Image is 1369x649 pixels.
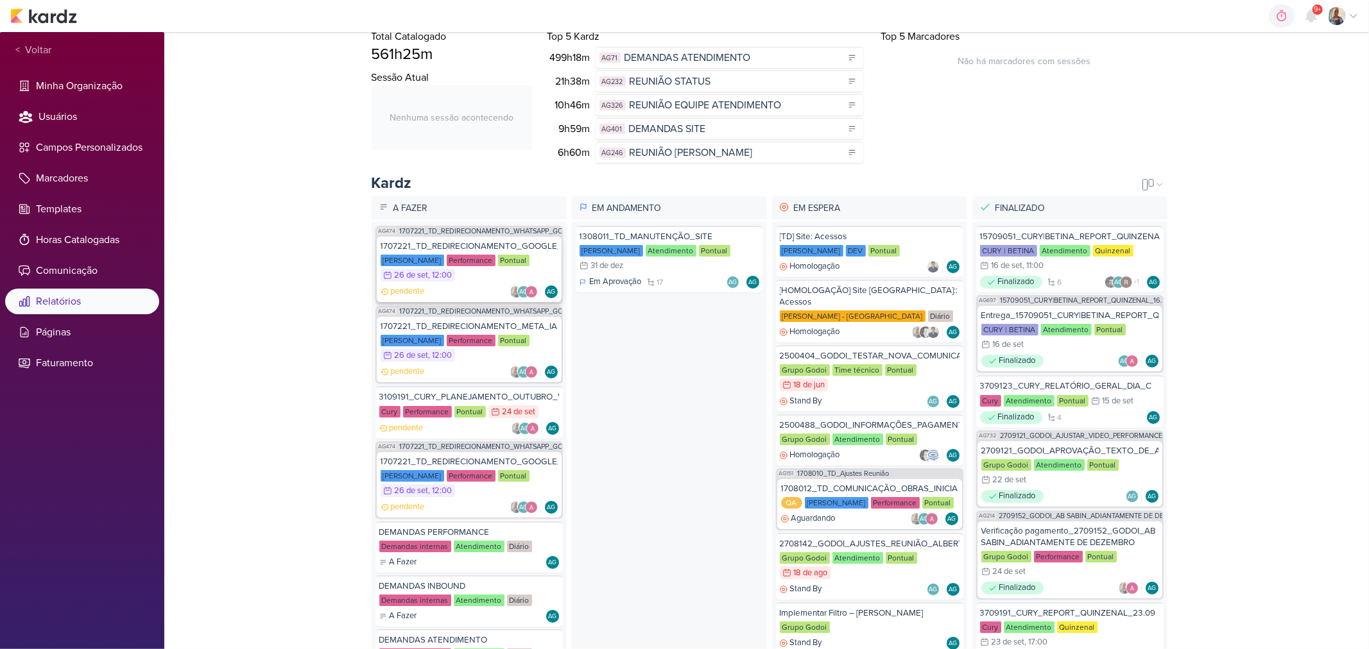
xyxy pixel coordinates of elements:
li: Faturamento [5,350,159,376]
div: Pontual [699,245,730,257]
p: AG [519,289,528,296]
div: AG401 [599,124,625,135]
p: AG [1148,586,1156,592]
div: Pontual [922,497,954,509]
img: Levy Pessoa [927,326,940,339]
div: Atendimento [454,541,504,552]
span: REUNIÃO STATUS [630,74,711,89]
a: 2709121_GODOI_APROVAÇÃO_TEXTO_DE_APOIO_AB Grupo Godoi Atendimento Pontual 22 de set Finalizado AG AG [977,441,1162,507]
div: [PERSON_NAME] [805,497,868,509]
li: Horas Catalogadas [5,227,159,253]
div: [PERSON_NAME] [780,245,843,257]
a: Entrega_15709051_CURY|BETINA_REPORT_QUINZENAL_16.09 CURY | BETINA Atendimento Pontual 16 de set F... [977,306,1162,371]
div: [PERSON_NAME] [381,255,444,266]
div: 2708142_GODOI_AJUSTES_REUNIÃO_ALBERT_SABIN_13.08 [780,538,960,550]
p: Em Andamento [590,199,763,217]
span: Sessão Atual [372,70,429,85]
p: A Fazer [390,610,417,623]
div: Grupo Godoi [780,434,830,445]
div: Demandas internas [379,594,451,606]
div: 31 de dez [591,262,624,270]
div: 21h38m [550,74,596,89]
p: Em Aprovação [590,276,642,289]
div: 9h59m [550,121,596,137]
span: REUNIÃO EQUIPE ATENDIMENTO [630,97,782,113]
li: Campos Personalizados [5,135,159,160]
p: Homologação [790,449,840,462]
li: Relatórios [5,289,159,314]
p: AG [547,369,555,376]
a: 1707221_TD_REDIRECIONAMENTO_META_IADL [PERSON_NAME] Performance Pontual 26 de set , 12:00 pendent... [377,317,562,382]
span: AG474 [377,443,397,450]
div: 15709051_CURY|BETINA_REPORT_QUINZENAL_16.09 [980,231,1160,242]
a: 2709121_GODOI_AJUSTAR_VIDEO_PERFORMANCE_AB [1001,432,1176,439]
div: Aline Gimenez Graciano [545,285,558,298]
p: AG [1114,280,1123,286]
div: 499h18m [550,50,596,65]
div: DEV [846,245,866,257]
div: AG232 [599,76,626,87]
div: 22 de set [993,476,1027,484]
span: AG697 [978,297,998,304]
div: Aline Gimenez Graciano [1147,411,1160,424]
div: [TD] Site: Acessos [780,231,960,242]
li: Usuários [5,104,159,130]
div: [PERSON_NAME] [381,335,444,346]
div: Performance [871,497,920,509]
div: Aline Gimenez Graciano [1118,355,1131,367]
div: Grupo Godoi [780,364,830,376]
p: A Fazer [390,556,417,569]
p: pendente [391,501,425,514]
a: 15709051_CURY|BETINA_REPORT_QUINZENAL_16.09 CURY | BETINA Atendimento Quinzenal 16 de set , 11:00... [976,226,1164,292]
p: AG [949,641,957,647]
p: Homologação [790,326,840,339]
div: DEMANDAS ATENDIMENTO [379,634,559,646]
p: Aguardando [791,512,836,525]
a: AG246 REUNIÃO [PERSON_NAME] [596,142,863,163]
div: Diário [507,594,532,606]
a: Verificação pagamento_2709152_GODOI_AB SABIN_ADIANTAMENTE DE DEZEMBRO Grupo Godoi Performance Pon... [977,521,1162,598]
a: DEMANDAS PERFORMANCE Demandas internas Atendimento Diário A Fazer AG [375,521,563,573]
span: 6 [1058,276,1062,288]
div: Aline Gimenez Graciano [1112,276,1125,289]
img: Renata Brandão [919,326,932,339]
img: Alessandra Gomes [1126,582,1139,594]
div: Aline Gimenez Graciano [546,610,559,623]
div: Aline Gimenez Graciano [519,422,531,435]
div: 2500404_GODOI_TESTAR_NOVA_COMUNICAÇÃO [780,350,960,362]
div: Aline Gimenez Graciano [517,285,530,298]
p: AG [1148,358,1156,365]
div: Grupo Godoi [780,621,830,633]
div: Aline Gimenez Graciano [918,512,931,525]
p: Finalizado [999,355,1036,367]
p: AG [947,516,956,523]
img: Iara Santos [910,512,923,525]
div: Performance [1034,551,1083,562]
img: Iara Santos [1328,7,1346,25]
div: 18 de jun [794,381,825,389]
a: 1708010_TD_Ajustes Reunião [798,470,890,477]
div: Aline Gimenez Graciano [947,449,960,462]
div: Aline Gimenez Graciano [947,583,960,596]
li: Templates [5,196,159,222]
div: Aline Gimenez Graciano [947,260,960,273]
span: 4 [1058,412,1062,423]
a: 3709123_CURY_RELATÓRIO_GERAL_DIA_C Cury Atendimento Pontual 15 de set Finalizado 4 AG [976,375,1164,428]
a: 2708142_GODOI_AJUSTES_REUNIÃO_ALBERT_SABIN_13.08 Grupo Godoi Atendimento Pontual 18 de ago Stand ... [776,533,963,600]
span: AG732 [978,432,998,439]
div: Atendimento [1040,245,1090,257]
div: 6h60m [550,145,596,160]
img: Iara Santos [911,326,924,339]
a: 1707221_TD_REDIRECIONAMENTO_WHATSAPP_GOOGLE_E_META [400,308,610,315]
p: AG [1149,280,1157,286]
span: Total Catalogado [372,30,447,43]
div: AG71 [599,53,621,63]
div: Aline Gimenez Graciano [1147,276,1160,289]
div: Aline Gimenez Graciano [927,395,940,408]
span: 17 [657,276,664,288]
p: AG [748,280,757,286]
div: Entrega_15709051_CURY|BETINA_REPORT_QUINZENAL_16.09 [981,310,1158,321]
div: Aline Gimenez Graciano [517,501,530,514]
div: Aline Gimenez Graciano [947,326,960,339]
p: Finalizado [998,411,1035,424]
